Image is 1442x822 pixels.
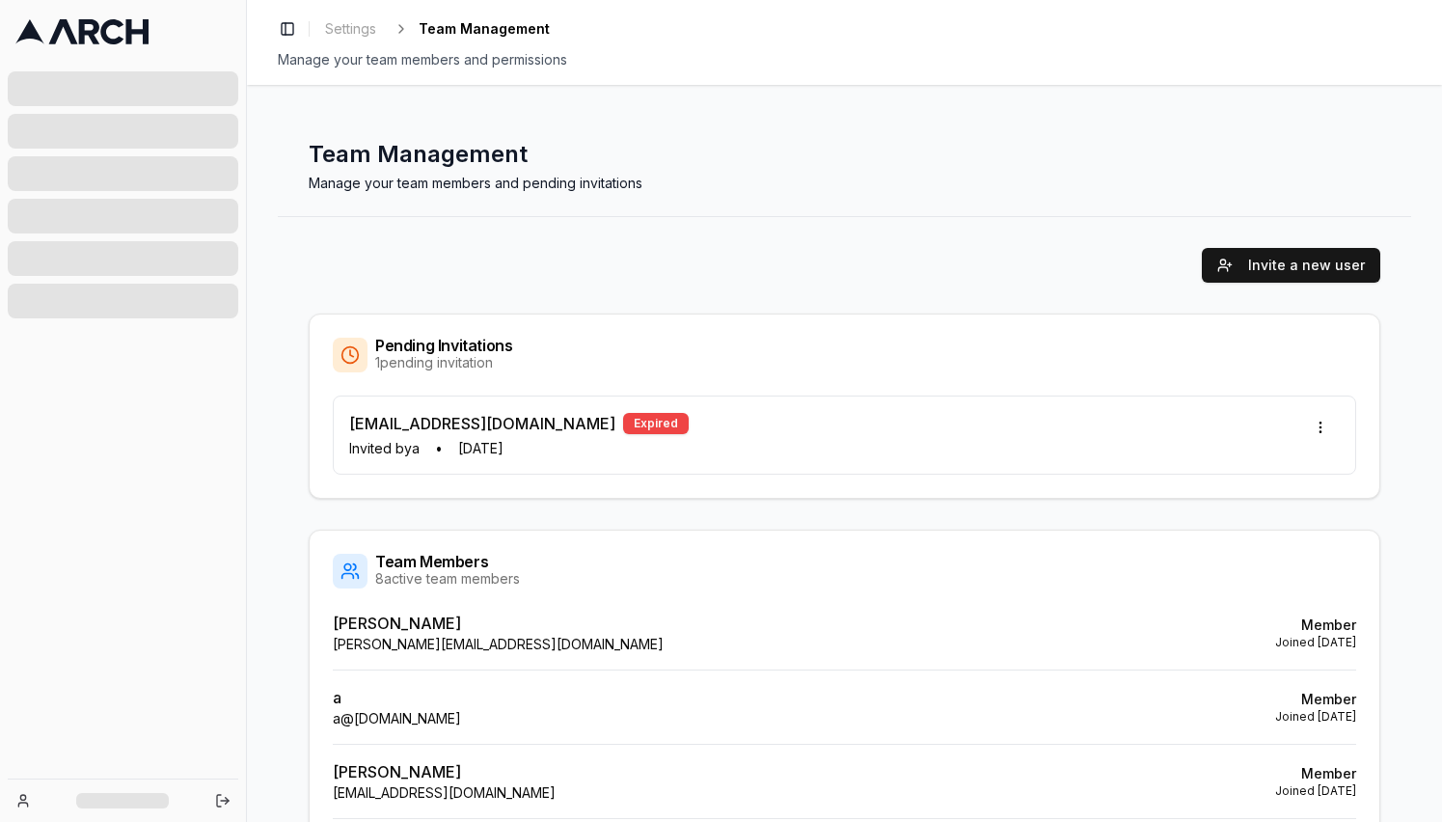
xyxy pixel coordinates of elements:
[333,686,461,709] p: a
[1275,783,1356,799] p: Joined [DATE]
[317,15,384,42] a: Settings
[375,353,512,372] div: 1 pending invitation
[1275,690,1356,709] p: Member
[419,19,550,39] span: Team Management
[349,412,615,435] p: [EMAIL_ADDRESS][DOMAIN_NAME]
[1275,616,1356,635] p: Member
[278,50,1411,69] div: Manage your team members and permissions
[1275,709,1356,725] p: Joined [DATE]
[333,760,556,783] p: [PERSON_NAME]
[309,174,1380,193] p: Manage your team members and pending invitations
[333,783,556,803] p: [EMAIL_ADDRESS][DOMAIN_NAME]
[333,635,664,654] p: [PERSON_NAME][EMAIL_ADDRESS][DOMAIN_NAME]
[623,413,689,434] div: Expired
[1275,635,1356,650] p: Joined [DATE]
[375,554,520,569] div: Team Members
[209,787,236,814] button: Log out
[1202,248,1380,283] button: Invite a new user
[435,439,443,458] span: •
[309,139,1380,170] h1: Team Management
[349,439,420,458] span: Invited by a
[1275,764,1356,783] p: Member
[317,15,550,42] nav: breadcrumb
[333,709,461,728] p: a@[DOMAIN_NAME]
[458,439,503,458] span: [DATE]
[375,338,512,353] div: Pending Invitations
[333,612,664,635] p: [PERSON_NAME]
[325,19,376,39] span: Settings
[375,569,520,589] div: 8 active team members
